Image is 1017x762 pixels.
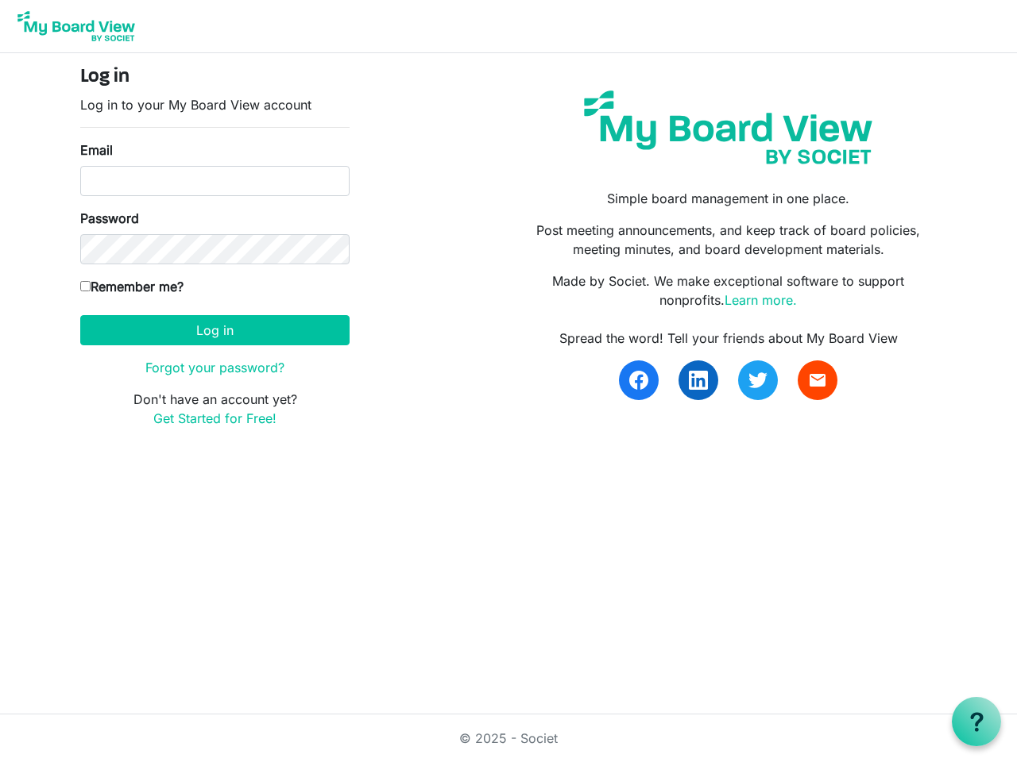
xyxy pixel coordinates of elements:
[798,360,837,400] a: email
[520,329,937,348] div: Spread the word! Tell your friends about My Board View
[520,271,937,310] p: Made by Societ. We make exceptional software to support nonprofits.
[80,315,350,345] button: Log in
[80,277,184,296] label: Remember me?
[80,281,91,291] input: Remember me?
[689,371,708,390] img: linkedin.svg
[748,371,768,390] img: twitter.svg
[80,140,113,160] label: Email
[629,371,648,390] img: facebook.svg
[80,390,350,428] p: Don't have an account yet?
[80,66,350,89] h4: Log in
[520,189,937,208] p: Simple board management in one place.
[725,292,797,308] a: Learn more.
[80,209,139,228] label: Password
[13,6,140,46] img: My Board View Logo
[520,221,937,259] p: Post meeting announcements, and keep track of board policies, meeting minutes, and board developm...
[153,410,276,426] a: Get Started for Free!
[808,371,827,390] span: email
[145,360,284,375] a: Forgot your password?
[80,95,350,114] p: Log in to your My Board View account
[572,79,884,176] img: my-board-view-societ.svg
[459,730,558,746] a: © 2025 - Societ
